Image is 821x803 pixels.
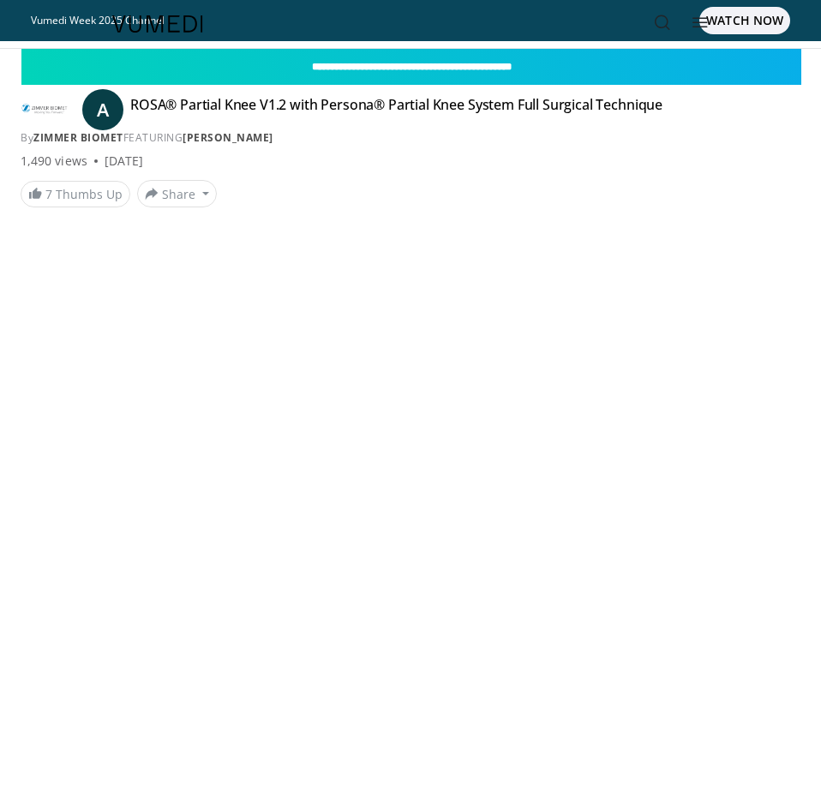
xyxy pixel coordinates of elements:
span: 1,490 views [21,153,87,170]
span: 7 [45,186,52,202]
img: Zimmer Biomet [21,96,69,123]
a: [PERSON_NAME] [183,130,273,145]
img: VuMedi Logo [112,15,203,33]
div: By FEATURING [21,130,800,146]
a: 7 Thumbs Up [21,181,130,207]
a: A [82,89,123,130]
h4: ROSA® Partial Knee V1.2 with Persona® Partial Knee System Full Surgical Technique [130,96,662,123]
button: Share [137,180,217,207]
div: [DATE] [105,153,143,170]
a: Zimmer Biomet [33,130,123,145]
